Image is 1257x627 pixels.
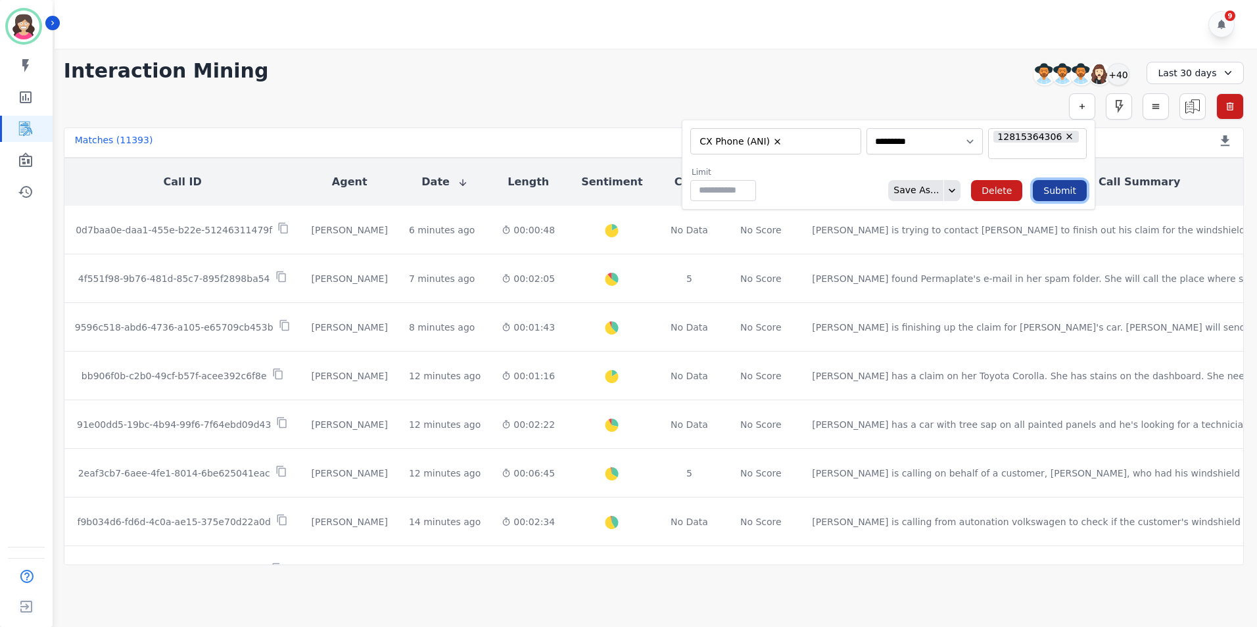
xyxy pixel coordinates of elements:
div: 9 [1225,11,1235,21]
div: 8 minutes ago [409,321,475,334]
ul: selected options [694,133,853,149]
div: Last 30 days [1147,62,1244,84]
button: Call ID [164,174,202,190]
p: 2eaf3cb7-6aee-4fe1-8014-6be625041eac [78,467,270,480]
button: Date [421,174,468,190]
div: 14 minutes ago [409,515,481,528]
div: 12 minutes ago [409,369,481,383]
button: Delete [971,180,1022,201]
button: Call Summary [1099,174,1180,190]
p: 4f551f98-9b76-481d-85c7-895f2898ba54 [78,272,270,285]
label: Limit [692,167,756,177]
div: [PERSON_NAME] [312,418,388,431]
li: 12815364306 [993,131,1079,143]
p: bb906f0b-c2b0-49cf-b57f-acee392c6f8e [82,369,267,383]
div: No Score [740,321,782,334]
div: No Score [740,369,782,383]
div: 12 minutes ago [409,467,481,480]
div: Save As... [888,180,939,201]
div: [PERSON_NAME] [312,515,388,528]
div: 00:02:05 [502,272,555,285]
div: 7 minutes ago [409,272,475,285]
div: No Data [669,515,710,528]
div: 00:02:34 [502,515,555,528]
p: 0d7baa0e-daa1-455e-b22e-51246311479f [76,223,272,237]
div: 00:01:16 [502,369,555,383]
button: Remove CX Phone (ANI) [772,137,782,147]
p: 91e00dd5-19bc-4b94-99f6-7f64ebd09d43 [77,418,271,431]
p: f9b034d6-fd6d-4c0a-ae15-375e70d22a0d [77,515,270,528]
div: 15 minutes ago [409,564,481,577]
div: No Data [669,321,710,334]
div: No Score [740,515,782,528]
div: No Score [740,467,782,480]
button: Submit [1033,180,1087,201]
ul: selected options [991,129,1083,158]
div: 00:06:45 [502,467,555,480]
div: [PERSON_NAME] [312,467,388,480]
div: No Data [669,223,710,237]
button: Agent [332,174,368,190]
p: 44cbcf5e-e7ed-4faf-b332-ccc82892c0df [82,564,266,577]
div: 5 [669,272,710,285]
button: Length [508,174,549,190]
div: 00:01:43 [502,321,555,334]
div: 00:02:22 [502,418,555,431]
div: Matches ( 11393 ) [75,133,153,152]
div: 00:01:14 [502,564,555,577]
div: No Score [740,272,782,285]
div: 12 minutes ago [409,418,481,431]
div: No Score [740,418,782,431]
div: [PERSON_NAME] [312,223,388,237]
li: CX Phone (ANI) [696,135,787,148]
div: 00:00:48 [502,223,555,237]
img: Bordered avatar [8,11,39,42]
div: 6 minutes ago [409,223,475,237]
div: 5 [669,467,710,480]
h1: Interaction Mining [64,59,269,83]
div: [PERSON_NAME] [312,321,388,334]
div: [PERSON_NAME] [312,272,388,285]
button: Remove 12815364306 [1064,131,1074,141]
div: No Data [669,369,710,383]
button: Sentiment [581,174,642,190]
div: No Score [740,564,782,577]
div: No Data [669,564,710,577]
div: No Score [740,223,782,237]
div: [PERSON_NAME] [312,564,388,577]
div: +40 [1107,63,1129,85]
p: 9596c518-abd6-4736-a105-e65709cb453b [75,321,273,334]
div: [PERSON_NAME] [312,369,388,383]
div: No Data [669,418,710,431]
button: CSAT [675,174,705,190]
